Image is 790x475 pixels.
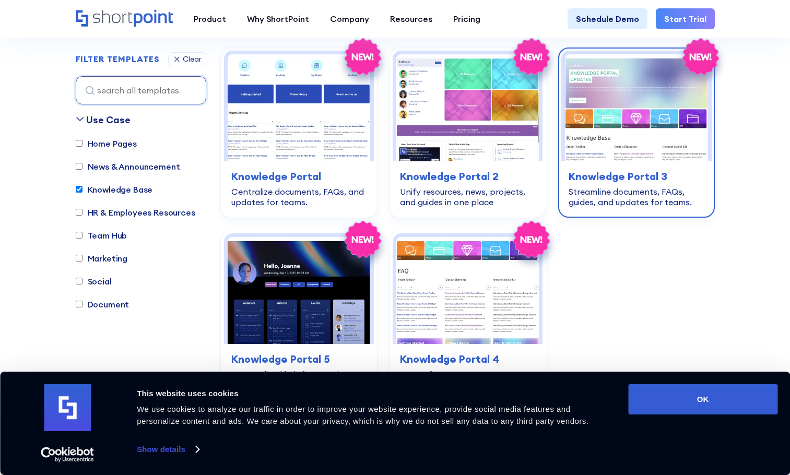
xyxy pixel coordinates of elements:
[76,298,129,311] label: Document
[320,8,380,29] a: Company
[76,55,160,64] div: FILTER TEMPLATES
[565,54,708,161] img: Knowledge Portal 3 – Best SharePoint Template For Knowledge Base: Streamline documents, FAQs, gui...
[76,232,82,239] input: Team Hub
[86,113,131,127] div: Use Case
[22,447,113,462] a: Usercentrics Cookiebot - opens in a new window
[390,230,546,400] a: Knowledge Portal 4 – SharePoint Wiki Template: Centralize company news, events, highlights, and r...
[443,8,491,29] a: Pricing
[380,8,443,29] a: Resources
[76,252,128,265] label: Marketing
[231,186,367,207] div: Centralize documents, FAQs, and updates for teams.
[76,76,206,104] input: search all templates
[231,369,367,390] div: Personalized hub for people, milestones, meetings, and FAQs.
[569,169,704,184] h3: Knowledge Portal 3
[76,209,82,216] input: HR & Employees Resources
[228,54,370,161] img: Knowledge Portal – SharePoint Knowledge Base Template: Centralize documents, FAQs, and updates fo...
[628,384,777,414] button: OK
[602,354,790,475] iframe: Chat Widget
[656,8,715,29] a: Start Trial
[44,384,91,431] img: logo
[183,8,237,29] a: Product
[231,351,367,367] h3: Knowledge Portal 5
[400,351,535,367] h3: Knowledge Portal 4
[76,160,180,173] label: News & Announcement
[76,255,82,262] input: Marketing
[137,387,605,400] div: This website uses cookies
[453,13,480,25] div: Pricing
[568,8,647,29] a: Schedule Demo
[76,10,173,28] a: Home
[76,163,82,170] input: News & Announcement
[390,13,432,25] div: Resources
[396,54,539,161] img: Knowledge Portal 2 – SharePoint IT knowledge base Template: Unify resources, news, projects, and ...
[194,13,226,25] div: Product
[228,237,370,344] img: Knowledge Portal 5 – SharePoint Profile Page: Personalized hub for people, milestones, meetings, ...
[76,301,82,308] input: Document
[569,186,704,207] div: Streamline documents, FAQs, guides, and updates for teams.
[396,237,539,344] img: Knowledge Portal 4 – SharePoint Wiki Template: Centralize company news, events, highlights, and r...
[390,47,546,218] a: Knowledge Portal 2 – SharePoint IT knowledge base Template: Unify resources, news, projects, and ...
[137,442,198,457] a: Show details
[76,275,112,288] label: Social
[76,140,82,147] input: Home Pages
[76,206,195,219] label: HR & Employees Resources
[76,229,127,242] label: Team Hub
[231,169,367,184] h3: Knowledge Portal
[221,47,377,218] a: Knowledge Portal – SharePoint Knowledge Base Template: Centralize documents, FAQs, and updates fo...
[330,13,369,25] div: Company
[183,56,202,63] div: Clear
[237,8,320,29] a: Why ShortPoint
[76,186,82,193] input: Knowledge Base
[76,137,137,150] label: Home Pages
[137,405,588,425] span: We use cookies to analyze our traffic in order to improve your website experience, provide social...
[76,278,82,285] input: Social
[400,369,535,390] div: Centralize company news, events, highlights, and resources.
[400,169,535,184] h3: Knowledge Portal 2
[247,13,309,25] div: Why ShortPoint
[76,183,153,196] label: Knowledge Base
[400,186,535,207] div: Unify resources, news, projects, and guides in one place
[221,230,377,400] a: Knowledge Portal 5 – SharePoint Profile Page: Personalized hub for people, milestones, meetings, ...
[558,47,714,218] a: Knowledge Portal 3 – Best SharePoint Template For Knowledge Base: Streamline documents, FAQs, gui...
